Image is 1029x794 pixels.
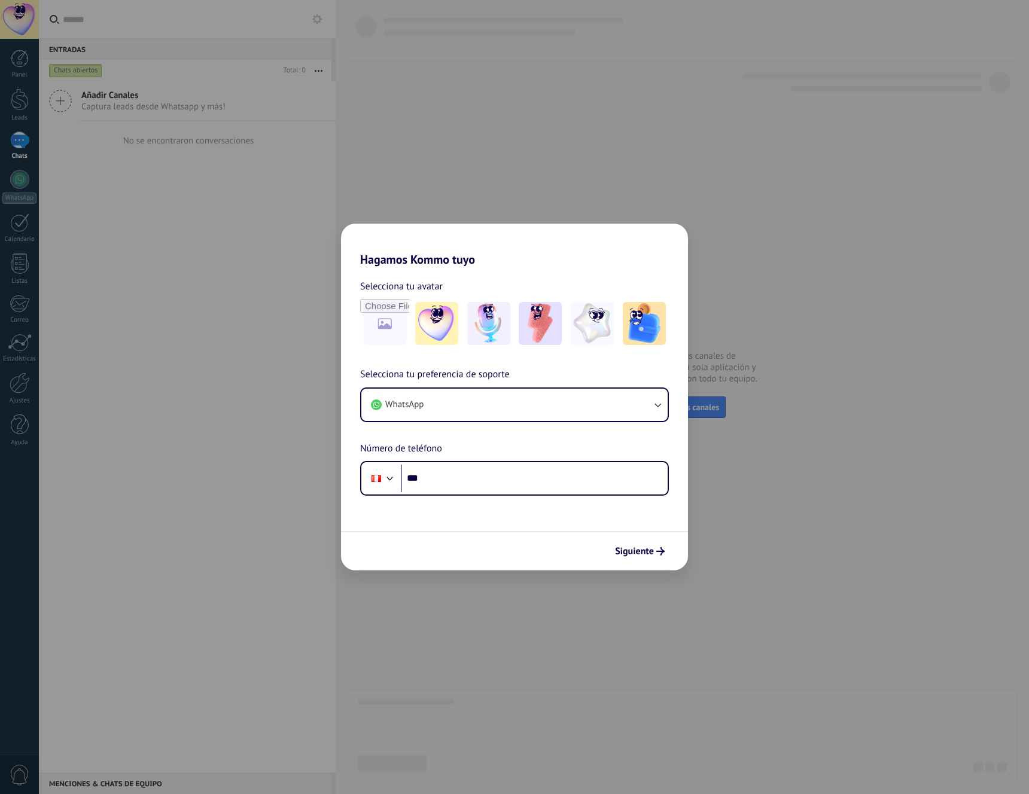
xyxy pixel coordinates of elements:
span: Número de teléfono [360,441,442,457]
img: -2.jpeg [467,302,510,345]
img: -5.jpeg [623,302,666,345]
img: -1.jpeg [415,302,458,345]
button: WhatsApp [361,389,668,421]
span: Selecciona tu preferencia de soporte [360,367,510,383]
img: -4.jpeg [571,302,614,345]
span: Siguiente [615,547,654,555]
img: -3.jpeg [519,302,562,345]
span: Selecciona tu avatar [360,279,443,294]
span: WhatsApp [385,399,424,411]
div: Peru: + 51 [365,466,388,491]
button: Siguiente [610,541,670,561]
h2: Hagamos Kommo tuyo [341,224,688,267]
